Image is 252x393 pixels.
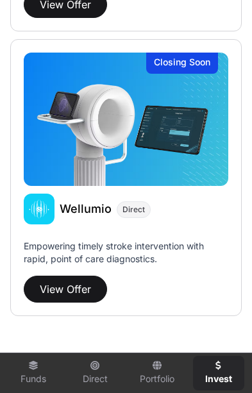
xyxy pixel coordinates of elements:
iframe: Chat Widget [188,331,252,393]
a: Wellumio [60,201,112,217]
a: Portfolio [131,356,183,390]
img: Wellumio [24,194,55,224]
p: Empowering timely stroke intervention with rapid, point of care diagnostics. [24,240,228,271]
span: Wellumio [60,202,112,215]
img: Wellumio [24,53,228,186]
button: View Offer [24,276,107,303]
span: Direct [122,205,145,215]
a: WellumioClosing Soon [24,53,228,186]
div: Closing Soon [146,53,218,74]
a: Funds [8,356,59,390]
a: Direct [69,356,121,390]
